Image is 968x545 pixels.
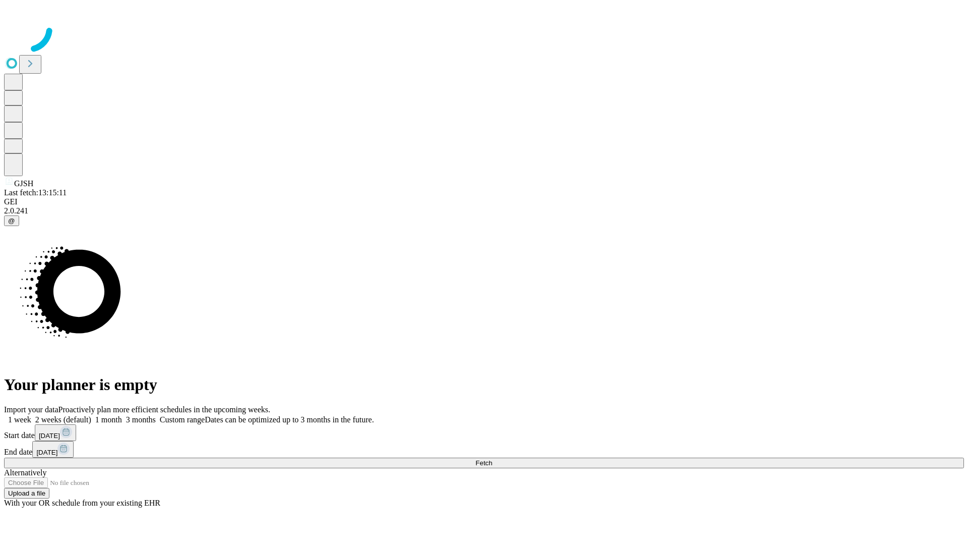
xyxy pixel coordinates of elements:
[32,441,74,458] button: [DATE]
[160,415,205,424] span: Custom range
[475,459,492,467] span: Fetch
[14,179,33,188] span: GJSH
[4,405,58,414] span: Import your data
[4,468,46,477] span: Alternatively
[39,432,60,440] span: [DATE]
[35,415,91,424] span: 2 weeks (default)
[8,217,15,225] span: @
[4,488,49,499] button: Upload a file
[4,458,964,468] button: Fetch
[8,415,31,424] span: 1 week
[36,449,57,456] span: [DATE]
[205,415,374,424] span: Dates can be optimized up to 3 months in the future.
[4,215,19,226] button: @
[95,415,122,424] span: 1 month
[126,415,156,424] span: 3 months
[35,424,76,441] button: [DATE]
[4,441,964,458] div: End date
[58,405,270,414] span: Proactively plan more efficient schedules in the upcoming weeks.
[4,197,964,206] div: GEI
[4,206,964,215] div: 2.0.241
[4,499,160,507] span: With your OR schedule from your existing EHR
[4,424,964,441] div: Start date
[4,188,67,197] span: Last fetch: 13:15:11
[4,375,964,394] h1: Your planner is empty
